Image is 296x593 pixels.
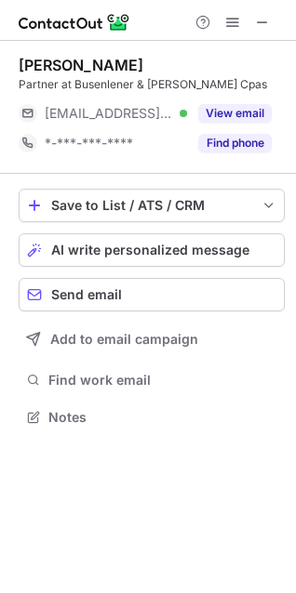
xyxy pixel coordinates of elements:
button: Send email [19,278,285,311]
img: ContactOut v5.3.10 [19,11,130,33]
button: Reveal Button [198,134,272,152]
button: Reveal Button [198,104,272,123]
span: Send email [51,287,122,302]
button: save-profile-one-click [19,189,285,222]
span: Add to email campaign [50,332,198,347]
span: AI write personalized message [51,243,249,257]
button: Find work email [19,367,285,393]
div: Save to List / ATS / CRM [51,198,252,213]
span: Find work email [48,372,277,389]
button: Notes [19,404,285,430]
span: [EMAIL_ADDRESS][DOMAIN_NAME] [45,105,173,122]
button: AI write personalized message [19,233,285,267]
span: Notes [48,409,277,426]
div: [PERSON_NAME] [19,56,143,74]
button: Add to email campaign [19,323,285,356]
div: Partner at Busenlener & [PERSON_NAME] Cpas [19,76,285,93]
